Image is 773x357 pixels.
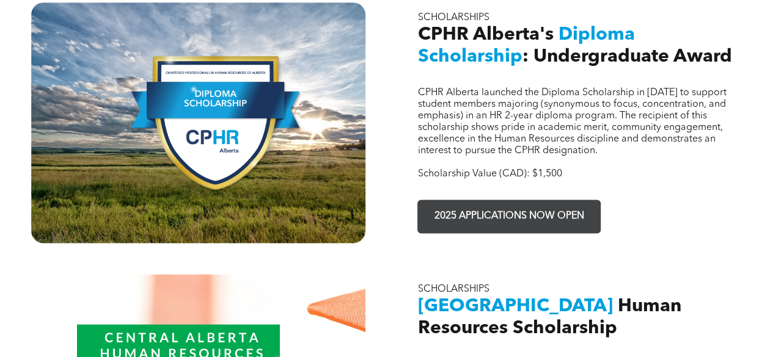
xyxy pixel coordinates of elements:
span: SCHOLARSHIPS [417,284,489,294]
span: CPHR Alberta's [417,26,553,44]
span: 2025 APPLICATIONS NOW OPEN [430,204,588,228]
span: : Undergraduate Award [522,48,731,66]
a: 2025 APPLICATIONS NOW OPEN [417,200,601,233]
span: [GEOGRAPHIC_DATA] [417,297,612,316]
span: Human Resources Scholarship [417,297,681,337]
span: Scholarship Value (CAD): $1,500 [417,169,562,179]
span: SCHOLARSHIPS [417,13,489,23]
span: CPHR Alberta launched the Diploma Scholarship in [DATE] to support student members majoring (syno... [417,88,726,156]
